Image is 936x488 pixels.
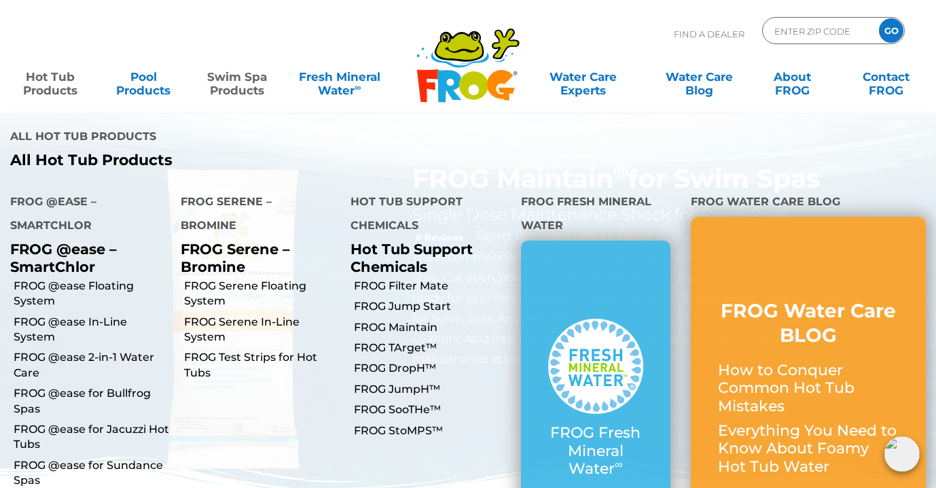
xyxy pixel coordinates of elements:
[14,422,170,453] a: FROG @ease for Jacuzzi Hot Tubs
[10,190,160,241] h4: FROG @ease – SmartChlor
[718,422,899,476] p: Everything You Need to Know About Foamy Hot Tub Water
[718,298,899,348] h3: FROG Water Care BLOG
[294,63,385,90] a: Fresh MineralWater∞
[756,63,829,90] a: AboutFROG
[354,361,511,376] a: FROG DropH™
[718,362,899,415] p: How to Conquer Common Hot Tub Mistakes
[14,350,170,381] a: FROG @ease 2-in-1 Water Care
[350,190,501,241] h4: Hot Tub Support Chemicals
[200,63,273,90] a: Swim SpaProducts
[691,190,926,217] h4: FROG Water Care Blog
[354,299,511,314] a: FROG Jump Start
[354,382,511,397] a: FROG JumpH™
[184,315,341,345] a: FROG Serene In-Line System
[10,241,160,275] p: FROG @ease – SmartChlor
[10,124,458,152] h4: All Hot Tub Products
[355,82,361,92] sup: ∞
[107,63,180,90] a: PoolProducts
[181,241,331,275] p: FROG Serene – Bromine
[850,63,922,90] a: ContactFROG
[354,341,511,355] a: FROG TArget™
[524,63,642,90] a: Water CareExperts
[884,436,920,472] img: openIcon
[718,298,899,483] a: FROG Water Care BLOG How to Conquer Common Hot Tub Mistakes Everything You Need to Know About Foa...
[14,386,170,417] a: FROG @ease for Bullfrog Spas
[354,320,511,335] a: FROG Maintain
[181,190,331,241] h4: FROG Serene – Bromine
[615,457,623,471] sup: ∞
[663,63,736,90] a: Water CareBlog
[14,315,170,345] a: FROG @ease In-Line System
[10,152,458,169] a: All Hot Tub Products
[354,423,511,438] a: FROG StoMPS™
[674,17,744,51] p: Find A Dealer
[879,18,903,43] input: GO
[350,241,473,275] a: Hot Tub Support Chemicals
[548,424,644,478] p: FROG Fresh Mineral Water
[184,279,341,309] a: FROG Serene Floating System
[184,350,341,381] a: FROG Test Strips for Hot Tubs
[521,190,671,241] h4: FROG Fresh Mineral Water
[14,279,170,309] a: FROG @ease Floating System
[773,21,865,41] input: Zip Code Form
[354,402,511,417] a: FROG SooTHe™
[354,279,511,294] a: FROG Filter Mate
[14,63,86,90] a: Hot TubProducts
